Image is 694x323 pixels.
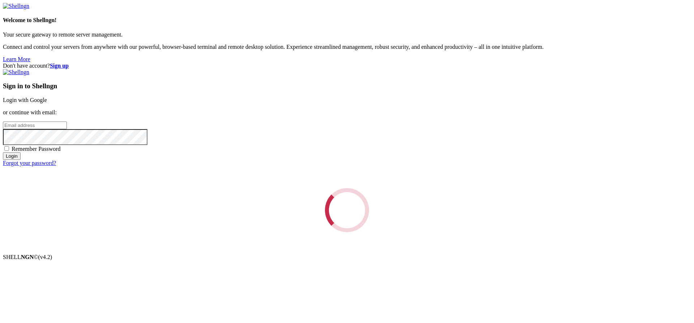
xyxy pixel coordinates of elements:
h4: Welcome to Shellngn! [3,17,691,24]
img: Shellngn [3,3,29,9]
span: SHELL © [3,254,52,260]
input: Email address [3,122,67,129]
a: Login with Google [3,97,47,103]
b: NGN [21,254,34,260]
span: Remember Password [12,146,61,152]
input: Login [3,152,21,160]
p: Connect and control your servers from anywhere with our powerful, browser-based terminal and remo... [3,44,691,50]
input: Remember Password [4,146,9,151]
a: Learn More [3,56,30,62]
a: Sign up [50,63,69,69]
p: Your secure gateway to remote server management. [3,31,691,38]
a: Forgot your password? [3,160,56,166]
p: or continue with email: [3,109,691,116]
span: 4.2.0 [38,254,52,260]
img: Shellngn [3,69,29,76]
div: Don't have account? [3,63,691,69]
div: Loading... [325,188,369,232]
h3: Sign in to Shellngn [3,82,691,90]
